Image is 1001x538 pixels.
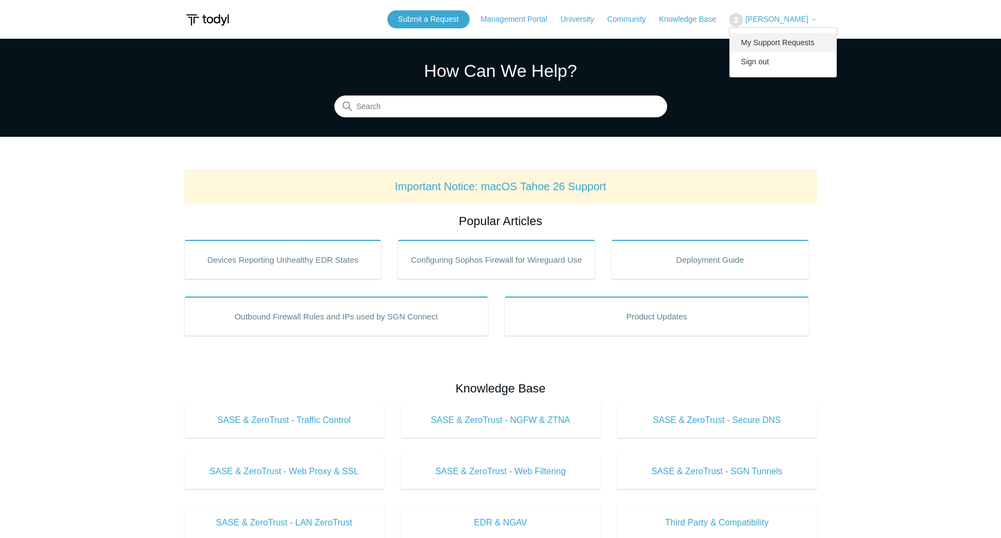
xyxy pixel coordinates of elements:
[334,96,667,118] input: Search
[730,52,836,71] a: Sign out
[184,212,817,230] h2: Popular Articles
[505,297,809,336] a: Product Updates
[184,379,817,397] h2: Knowledge Base
[184,403,385,438] a: SASE & ZeroTrust - Traffic Control
[184,10,231,30] img: Todyl Support Center Help Center home page
[729,13,817,27] button: [PERSON_NAME]
[398,240,595,279] a: Configuring Sophos Firewall for Wireguard Use
[745,15,808,23] span: [PERSON_NAME]
[633,516,801,529] span: Third Party & Compatibility
[400,403,601,438] a: SASE & ZeroTrust - NGFW & ZTNA
[334,58,667,84] h1: How Can We Help?
[184,240,382,279] a: Devices Reporting Unhealthy EDR States
[184,454,385,489] a: SASE & ZeroTrust - Web Proxy & SSL
[607,14,657,25] a: Community
[617,403,817,438] a: SASE & ZeroTrust - Secure DNS
[417,516,584,529] span: EDR & NGAV
[201,516,368,529] span: SASE & ZeroTrust - LAN ZeroTrust
[560,14,604,25] a: University
[417,414,584,427] span: SASE & ZeroTrust - NGFW & ZTNA
[387,10,470,28] a: Submit a Request
[400,454,601,489] a: SASE & ZeroTrust - Web Filtering
[633,465,801,478] span: SASE & ZeroTrust - SGN Tunnels
[395,180,607,192] a: Important Notice: macOS Tahoe 26 Support
[612,240,809,279] a: Deployment Guide
[481,14,558,25] a: Management Portal
[184,297,489,336] a: Outbound Firewall Rules and IPs used by SGN Connect
[633,414,801,427] span: SASE & ZeroTrust - Secure DNS
[417,465,584,478] span: SASE & ZeroTrust - Web Filtering
[201,465,368,478] span: SASE & ZeroTrust - Web Proxy & SSL
[617,454,817,489] a: SASE & ZeroTrust - SGN Tunnels
[730,33,836,52] a: My Support Requests
[201,414,368,427] span: SASE & ZeroTrust - Traffic Control
[659,14,727,25] a: Knowledge Base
